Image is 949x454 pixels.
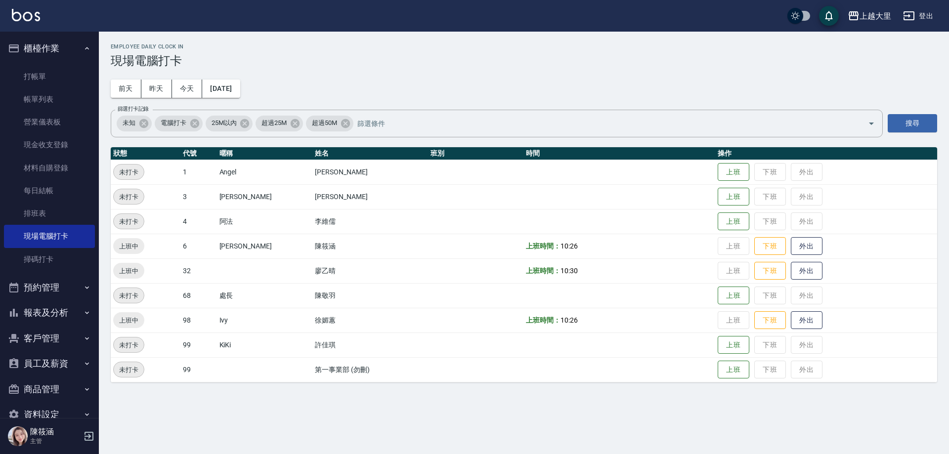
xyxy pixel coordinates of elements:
[114,365,144,375] span: 未打卡
[114,340,144,350] span: 未打卡
[12,9,40,21] img: Logo
[4,202,95,225] a: 排班表
[863,116,879,131] button: Open
[718,287,749,305] button: 上班
[561,267,578,275] span: 10:30
[113,241,144,251] span: 上班中
[180,357,216,382] td: 99
[217,283,313,308] td: 處長
[4,36,95,61] button: 櫃檯作業
[312,147,428,160] th: 姓名
[180,209,216,234] td: 4
[4,111,95,133] a: 營業儀表板
[4,275,95,300] button: 預約管理
[4,326,95,351] button: 客戶管理
[718,336,749,354] button: 上班
[312,357,428,382] td: 第一事業部 (勿刪)
[526,316,561,324] b: 上班時間：
[217,332,313,357] td: KiKi
[256,116,303,131] div: 超過25M
[4,248,95,271] a: 掃碼打卡
[4,179,95,202] a: 每日結帳
[4,65,95,88] a: 打帳單
[155,118,192,128] span: 電腦打卡
[844,6,895,26] button: 上越大里
[819,6,839,26] button: save
[355,115,851,132] input: 篩選條件
[111,43,937,50] h2: Employee Daily Clock In
[561,316,578,324] span: 10:26
[312,283,428,308] td: 陳敬羽
[888,114,937,132] button: 搜尋
[217,160,313,184] td: Angel
[155,116,203,131] div: 電腦打卡
[117,116,152,131] div: 未知
[206,116,253,131] div: 25M以內
[312,308,428,332] td: 徐媚蕙
[172,80,203,98] button: 今天
[4,376,95,402] button: 商品管理
[312,160,428,184] td: [PERSON_NAME]
[114,216,144,227] span: 未打卡
[4,351,95,376] button: 員工及薪資
[217,209,313,234] td: 阿法
[180,258,216,283] td: 32
[217,308,313,332] td: Ivy
[4,300,95,326] button: 報表及分析
[180,308,216,332] td: 98
[791,237,822,255] button: 外出
[180,234,216,258] td: 6
[30,427,81,437] h5: 陳筱涵
[754,262,786,280] button: 下班
[754,237,786,255] button: 下班
[4,225,95,248] a: 現場電腦打卡
[428,147,524,160] th: 班別
[526,242,561,250] b: 上班時間：
[217,184,313,209] td: [PERSON_NAME]
[718,361,749,379] button: 上班
[4,133,95,156] a: 現金收支登錄
[117,118,141,128] span: 未知
[312,332,428,357] td: 許佳琪
[111,54,937,68] h3: 現場電腦打卡
[4,157,95,179] a: 材料自購登錄
[718,188,749,206] button: 上班
[111,147,180,160] th: 狀態
[206,118,243,128] span: 25M以內
[180,332,216,357] td: 99
[180,283,216,308] td: 68
[312,184,428,209] td: [PERSON_NAME]
[306,118,343,128] span: 超過50M
[4,88,95,111] a: 帳單列表
[114,290,144,301] span: 未打卡
[523,147,715,160] th: 時間
[899,7,937,25] button: 登出
[860,10,891,22] div: 上越大里
[256,118,293,128] span: 超過25M
[180,160,216,184] td: 1
[217,234,313,258] td: [PERSON_NAME]
[180,184,216,209] td: 3
[114,192,144,202] span: 未打卡
[312,258,428,283] td: 廖乙晴
[561,242,578,250] span: 10:26
[113,315,144,326] span: 上班中
[111,80,141,98] button: 前天
[718,163,749,181] button: 上班
[118,105,149,113] label: 篩選打卡記錄
[754,311,786,330] button: 下班
[791,262,822,280] button: 外出
[526,267,561,275] b: 上班時間：
[180,147,216,160] th: 代號
[718,212,749,231] button: 上班
[312,209,428,234] td: 李維儒
[4,402,95,427] button: 資料設定
[113,266,144,276] span: 上班中
[114,167,144,177] span: 未打卡
[791,311,822,330] button: 外出
[8,426,28,446] img: Person
[202,80,240,98] button: [DATE]
[141,80,172,98] button: 昨天
[715,147,937,160] th: 操作
[306,116,353,131] div: 超過50M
